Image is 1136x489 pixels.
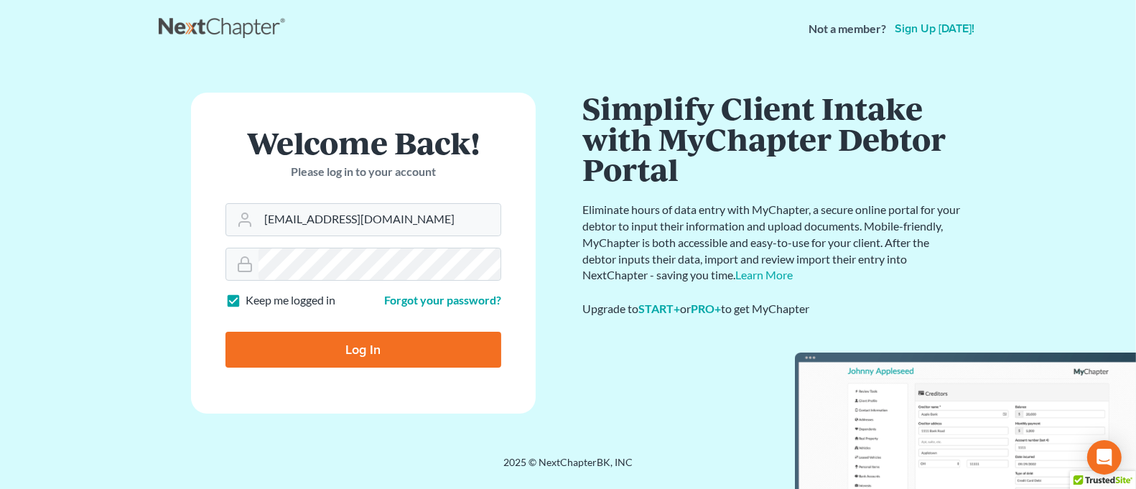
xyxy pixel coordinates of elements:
a: Forgot your password? [384,293,501,307]
input: Email Address [259,204,501,236]
div: Open Intercom Messenger [1087,440,1122,475]
h1: Welcome Back! [225,127,501,158]
p: Please log in to your account [225,164,501,180]
a: Sign up [DATE]! [892,23,977,34]
label: Keep me logged in [246,292,335,309]
a: START+ [638,302,680,315]
div: 2025 © NextChapterBK, INC [159,455,977,481]
a: Learn More [735,268,793,281]
a: PRO+ [691,302,721,315]
p: Eliminate hours of data entry with MyChapter, a secure online portal for your debtor to input the... [582,202,963,284]
div: Upgrade to or to get MyChapter [582,301,963,317]
h1: Simplify Client Intake with MyChapter Debtor Portal [582,93,963,185]
strong: Not a member? [809,21,886,37]
input: Log In [225,332,501,368]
